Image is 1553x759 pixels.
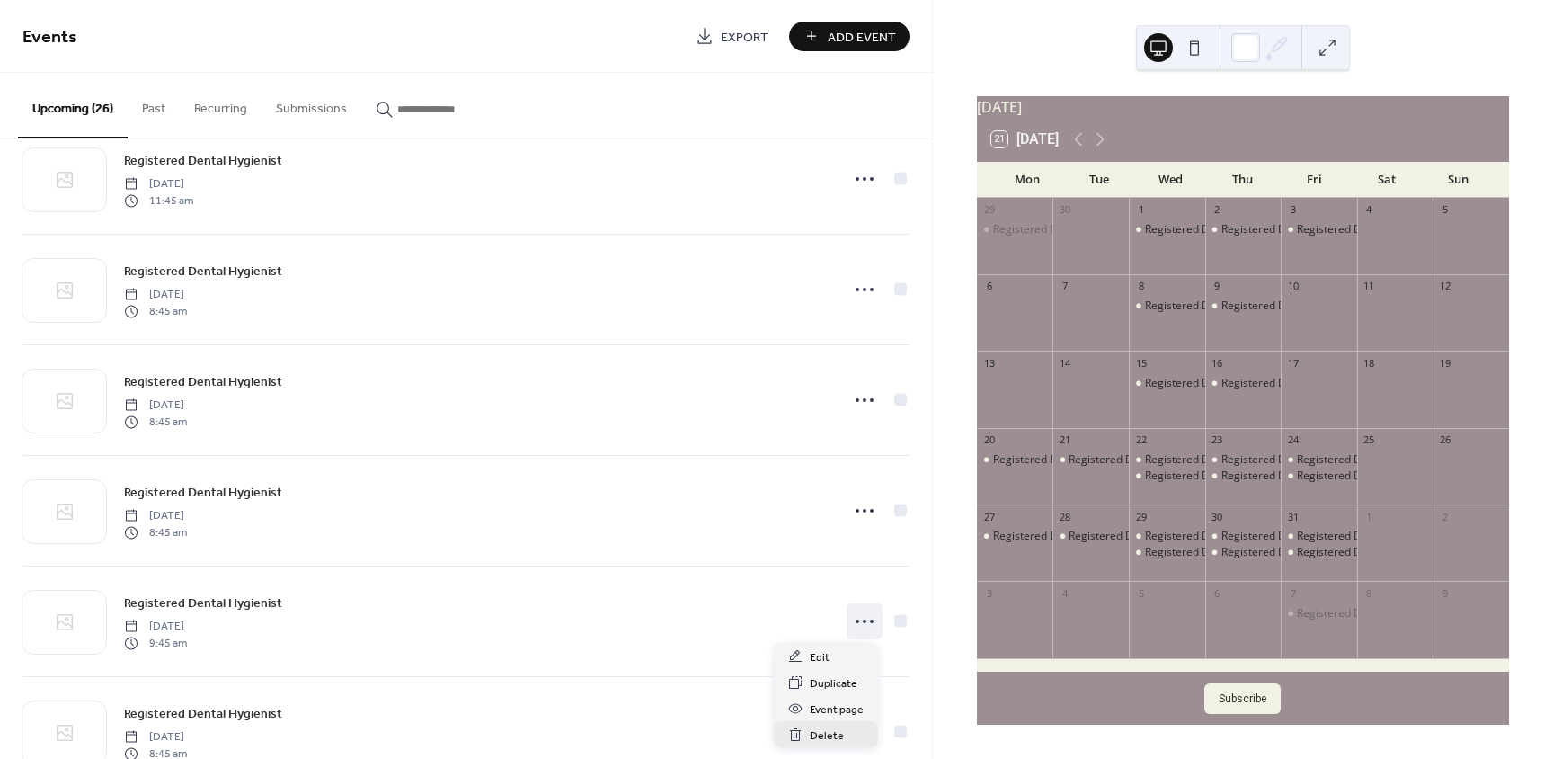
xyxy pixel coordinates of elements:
div: 9 [1211,280,1224,293]
div: Registered Dental Hygienist [1052,529,1129,544]
div: Registered Dental Hygienist [1069,529,1208,544]
div: Registered Dental Hygienist [1145,469,1284,484]
a: Export [682,22,782,51]
div: Registered Dental Hygienist [977,222,1053,237]
div: 24 [1286,433,1300,447]
div: Registered Dental Hygienist [1281,222,1357,237]
button: Upcoming (26) [18,73,128,138]
div: 7 [1058,280,1071,293]
div: Registered Dental Hygienist [1052,452,1129,468]
div: 2 [1211,203,1224,217]
div: Registered Dental Hygienist [1205,376,1282,391]
div: 25 [1362,433,1376,447]
span: Registered Dental Hygienist [124,373,282,392]
div: 30 [1211,510,1224,523]
a: Registered Dental Hygienist [124,261,282,281]
a: Registered Dental Hygienist [124,593,282,613]
div: Registered Dental Hygienist [1129,222,1205,237]
span: Event page [810,701,864,719]
div: Registered Dental Hygienist [993,529,1132,544]
div: 16 [1211,356,1224,370]
div: 29 [982,203,996,217]
div: 2 [1438,510,1451,523]
div: Fri [1279,162,1351,198]
div: Registered Dental Hygienist [1205,222,1282,237]
div: 8 [1362,586,1376,600]
span: Events [22,20,77,55]
div: Registered Dental Hygienist [977,529,1053,544]
div: 18 [1362,356,1376,370]
div: Registered Dental Hygienist [993,222,1132,237]
a: Add Event [789,22,910,51]
div: Registered Dental Hygienist [1221,469,1361,484]
div: Registered Dental Hygienist [1129,376,1205,391]
div: Registered Dental Hygienist [1297,529,1436,544]
div: Registered Dental Hygienist [1129,529,1205,544]
div: Registered Dental Hygienist [1129,299,1205,314]
div: Sun [1423,162,1495,198]
div: 5 [1134,586,1148,600]
div: 5 [1438,203,1451,217]
span: Delete [810,727,844,746]
span: Registered Dental Hygienist [124,594,282,613]
div: Registered Dental Hygienist [1145,376,1284,391]
span: 8:45 am [124,303,187,319]
span: 8:45 am [124,414,187,430]
div: 31 [1286,510,1300,523]
div: Registered Dental Hygienist [1221,222,1361,237]
div: Registered Dental Hygienist [1221,376,1361,391]
div: Registered Dental Hygienist [1297,452,1436,468]
div: 3 [1286,203,1300,217]
div: Registered Dental Hygienist [1297,222,1436,237]
div: 23 [1211,433,1224,447]
div: 12 [1438,280,1451,293]
div: Registered Dental Hygienist [1221,529,1361,544]
div: 26 [1438,433,1451,447]
div: 6 [982,280,996,293]
div: 6 [1211,586,1224,600]
div: Registered Dental Hygienist [1145,299,1284,314]
div: Registered Dental Hygienist [993,452,1132,468]
span: [DATE] [124,397,187,414]
span: Edit [810,648,830,667]
a: Registered Dental Hygienist [124,703,282,724]
span: [DATE] [124,176,193,192]
div: Registered Dental Hygienist [1221,545,1361,560]
div: [DATE] [977,96,1509,118]
div: 20 [982,433,996,447]
div: Registered Dental Hygienist [1129,469,1205,484]
div: Registered Dental Hygienist [1145,452,1284,468]
span: [DATE] [124,508,187,524]
span: [DATE] [124,287,187,303]
button: Subscribe [1204,683,1281,714]
div: 30 [1058,203,1071,217]
div: 8 [1134,280,1148,293]
span: Registered Dental Hygienist [124,152,282,171]
div: Registered Dental Hygienist [1221,299,1361,314]
div: Registered Dental Hygienist [1205,469,1282,484]
span: 11:45 am [124,192,193,209]
div: Registered Dental Hygienist [1281,529,1357,544]
div: Registered Dental Hygienist [1145,222,1284,237]
span: 9:45 am [124,635,187,651]
a: Registered Dental Hygienist [124,482,282,503]
div: Registered Dental Hygienist [1145,545,1284,560]
div: Registered Dental Hygienist [1205,452,1282,468]
span: Registered Dental Hygienist [124,705,282,724]
div: 3 [982,586,996,600]
span: Export [721,28,768,47]
div: Registered Dental Hygienist [1281,606,1357,621]
div: Registered Dental Hygienist [1281,545,1357,560]
div: Registered Dental Hygienist [1129,545,1205,560]
div: 4 [1058,586,1071,600]
div: 29 [1134,510,1148,523]
div: Registered Dental Hygienist [1281,469,1357,484]
div: Registered Dental Hygienist [1129,452,1205,468]
div: Thu [1207,162,1279,198]
span: Registered Dental Hygienist [124,484,282,503]
div: Registered Dental Hygienist [1145,529,1284,544]
div: 4 [1362,203,1376,217]
div: Registered Dental Hygienist [1069,452,1208,468]
span: Registered Dental Hygienist [124,263,282,281]
span: 8:45 am [124,524,187,540]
